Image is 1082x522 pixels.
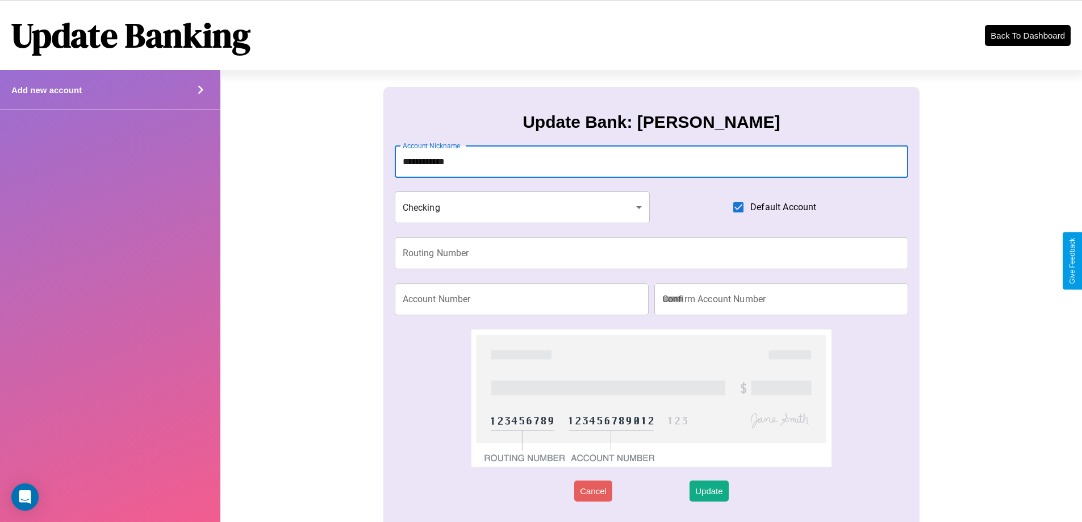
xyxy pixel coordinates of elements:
div: Open Intercom Messenger [11,483,39,511]
div: Checking [395,191,650,223]
button: Cancel [574,481,612,502]
button: Update [690,481,728,502]
h3: Update Bank: [PERSON_NAME] [523,112,780,132]
span: Default Account [750,201,816,214]
img: check [471,329,831,467]
div: Give Feedback [1068,238,1076,284]
button: Back To Dashboard [985,25,1071,46]
h1: Update Banking [11,12,250,59]
label: Account Nickname [403,141,461,151]
h4: Add new account [11,85,82,95]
